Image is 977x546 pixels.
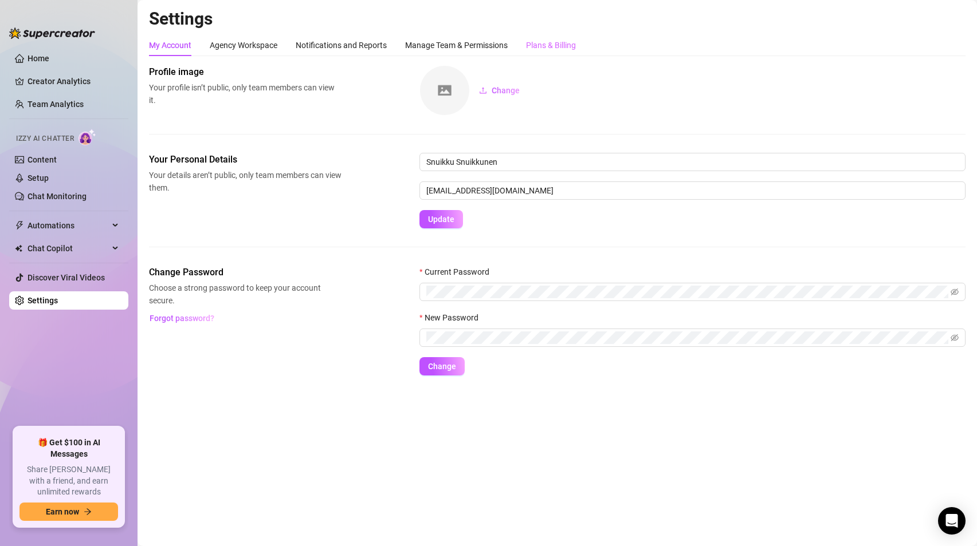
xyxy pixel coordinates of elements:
a: Setup [28,173,49,183]
button: Earn nowarrow-right [19,503,118,521]
span: Change [428,362,456,371]
span: upload [479,86,487,94]
span: Chat Copilot [28,239,109,258]
span: Forgot password? [150,314,214,323]
div: My Account [149,39,191,52]
a: Team Analytics [28,100,84,109]
div: Plans & Billing [526,39,576,52]
button: Update [419,210,463,228]
img: AI Chatter [79,129,96,145]
a: Creator Analytics [28,72,119,90]
span: Earn now [46,507,79,516]
span: Share [PERSON_NAME] with a friend, and earn unlimited rewards [19,464,118,498]
input: New Password [426,331,948,344]
img: square-placeholder.png [420,66,469,115]
span: eye-invisible [951,334,959,342]
button: Change [419,357,465,375]
div: Open Intercom Messenger [938,507,966,535]
label: New Password [419,311,486,324]
div: Agency Workspace [210,39,277,52]
img: Chat Copilot [15,244,22,252]
button: Change [470,81,529,100]
span: Your Personal Details [149,153,342,167]
span: Your details aren’t public, only team members can view them. [149,169,342,194]
input: Enter new email [419,181,966,200]
span: Choose a strong password to keep your account secure. [149,282,342,307]
h2: Settings [149,8,966,30]
span: arrow-right [84,508,92,516]
span: Change Password [149,266,342,279]
input: Current Password [426,286,948,298]
a: Chat Monitoring [28,192,87,201]
img: logo-BBDzfeDw.svg [9,27,95,39]
span: Your profile isn’t public, only team members can view it. [149,81,342,106]
input: Enter name [419,153,966,171]
a: Discover Viral Videos [28,273,105,282]
span: Update [428,215,454,224]
span: Izzy AI Chatter [16,133,74,144]
label: Current Password [419,266,497,278]
a: Content [28,155,57,164]
div: Notifications and Reports [296,39,387,52]
span: eye-invisible [951,288,959,296]
span: Change [492,86,520,95]
span: Profile image [149,65,342,79]
span: Automations [28,216,109,235]
button: Forgot password? [149,309,214,327]
div: Manage Team & Permissions [405,39,508,52]
a: Home [28,54,49,63]
span: thunderbolt [15,221,24,230]
a: Settings [28,296,58,305]
span: 🎁 Get $100 in AI Messages [19,437,118,460]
